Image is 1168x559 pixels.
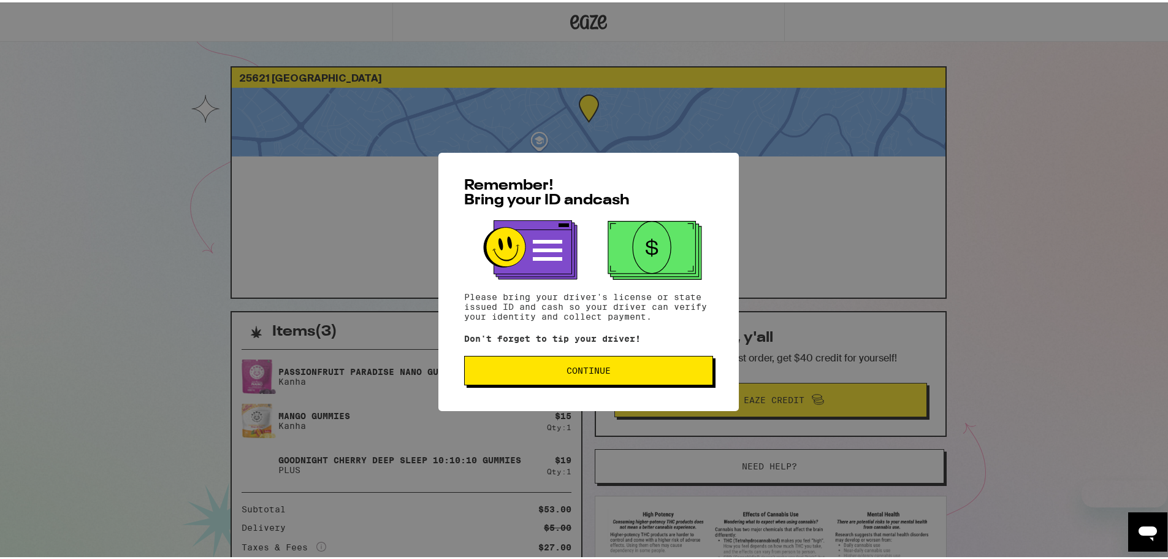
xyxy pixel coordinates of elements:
iframe: Button to launch messaging window [1128,510,1167,549]
button: Continue [464,353,713,383]
iframe: Message from company [1082,478,1167,505]
p: Please bring your driver's license or state issued ID and cash so your driver can verify your ide... [464,290,713,319]
span: Remember! Bring your ID and cash [464,176,630,206]
p: Don't forget to tip your driver! [464,331,713,341]
span: Continue [567,364,611,372]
